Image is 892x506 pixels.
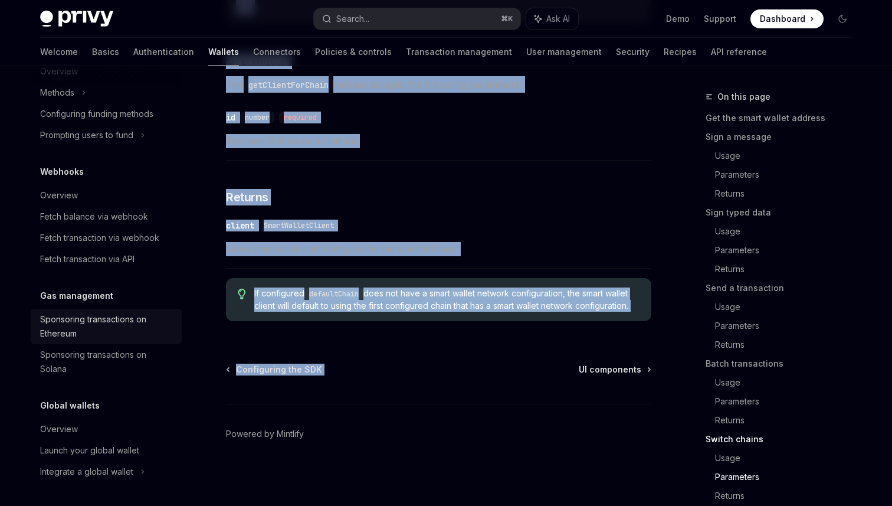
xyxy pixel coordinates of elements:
[31,344,182,380] a: Sponsoring transactions on Solana
[406,38,512,66] a: Transaction management
[226,189,268,205] span: Returns
[31,419,182,440] a: Overview
[31,227,182,249] a: Fetch transaction via webhook
[706,203,861,222] a: Sign typed data
[715,260,861,279] a: Returns
[245,113,270,122] span: number
[31,440,182,461] a: Launch your global wallet
[238,289,246,299] svg: Tip
[40,165,84,179] h5: Webhooks
[40,231,159,245] div: Fetch transaction via webhook
[715,487,861,505] a: Returns
[226,134,651,148] span: The chain ID to create a client for.
[833,9,852,28] button: Toggle dark mode
[236,364,322,376] span: Configuring the SDK
[254,288,640,312] span: If configured does not have a smart wallet network configuration, the smart wallet client will de...
[336,12,369,26] div: Search...
[501,14,513,24] span: ⌘ K
[31,103,182,125] a: Configuring funding methods
[40,399,100,413] h5: Global wallets
[715,184,861,203] a: Returns
[226,112,235,123] div: id
[208,38,239,66] a: Wallets
[227,364,322,376] a: Configuring the SDK
[31,309,182,344] a: Sponsoring transactions on Ethereum
[715,449,861,468] a: Usage
[40,86,74,100] div: Methods
[526,38,602,66] a: User management
[706,128,861,146] a: Sign a message
[760,13,805,25] span: Dashboard
[40,107,153,121] div: Configuring funding methods
[264,221,334,230] span: SmartWalletClient
[715,373,861,392] a: Usage
[704,13,736,25] a: Support
[31,249,182,270] a: Fetch transaction via API
[31,206,182,227] a: Fetch balance via webhook
[711,38,767,66] a: API reference
[226,220,254,231] div: client
[253,38,301,66] a: Connectors
[715,468,861,487] a: Parameters
[40,422,78,436] div: Overview
[40,38,78,66] a: Welcome
[750,9,824,28] a: Dashboard
[40,188,78,203] div: Overview
[279,112,322,123] div: required
[31,185,182,206] a: Overview
[666,13,690,25] a: Demo
[315,38,392,66] a: Policies & controls
[526,8,578,30] button: Ask AI
[314,8,520,30] button: Search...⌘K
[226,428,304,440] a: Powered by Mintlify
[715,222,861,241] a: Usage
[706,109,861,128] a: Get the smart wallet address
[133,38,194,66] a: Authentication
[616,38,650,66] a: Security
[715,392,861,411] a: Parameters
[40,348,175,376] div: Sponsoring transactions on Solana
[715,335,861,354] a: Returns
[40,289,113,303] h5: Gas management
[715,316,861,335] a: Parameters
[715,165,861,184] a: Parameters
[715,241,861,260] a: Parameters
[546,13,570,25] span: Ask AI
[226,242,651,256] span: A new smart wallet client configured for the specified chain.
[717,90,770,104] span: On this page
[244,79,333,92] code: getClientForChain
[579,364,650,376] a: UI components
[92,38,119,66] a: Basics
[40,11,113,27] img: dark logo
[706,279,861,298] a: Send a transaction
[706,354,861,373] a: Batch transactions
[706,430,861,449] a: Switch chains
[226,76,651,93] span: The method accepts the following parameters:
[715,411,861,430] a: Returns
[664,38,697,66] a: Recipes
[715,298,861,316] a: Usage
[40,312,175,341] div: Sponsoring transactions on Ethereum
[304,288,363,300] code: defaultChain
[40,465,133,479] div: Integrate a global wallet
[40,252,135,266] div: Fetch transaction via API
[40,443,139,458] div: Launch your global wallet
[40,128,133,142] div: Prompting users to fund
[579,364,641,376] span: UI components
[715,146,861,165] a: Usage
[40,210,148,224] div: Fetch balance via webhook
